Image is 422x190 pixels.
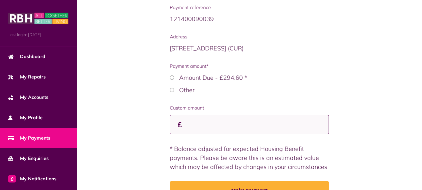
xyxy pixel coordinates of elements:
[170,4,329,11] span: Payment reference
[8,73,46,80] span: My Repairs
[179,74,247,81] label: Amount Due - £294.60 *
[170,145,327,171] span: * Balance adjusted for expected Housing Benefit payments. Please be aware this is an estimated va...
[8,53,45,60] span: Dashboard
[8,175,16,182] span: 0
[8,114,43,121] span: My Profile
[8,135,50,142] span: My Payments
[170,105,329,112] label: Custom amount
[170,33,329,40] span: Address
[8,32,68,38] span: Last login: [DATE]
[8,94,48,101] span: My Accounts
[179,86,194,94] label: Other
[8,175,56,182] span: My Notifications
[170,63,329,70] span: Payment amount*
[8,12,68,25] img: MyRBH
[170,44,244,52] span: [STREET_ADDRESS] (CUR)
[8,155,49,162] span: My Enquiries
[170,15,214,23] span: 121400090039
